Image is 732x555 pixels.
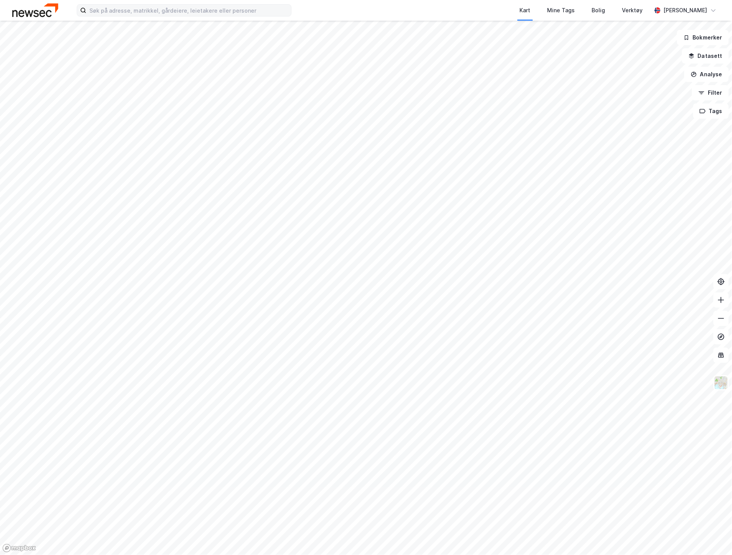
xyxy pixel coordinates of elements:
[520,6,531,15] div: Kart
[622,6,643,15] div: Verktøy
[12,3,58,17] img: newsec-logo.f6e21ccffca1b3a03d2d.png
[547,6,575,15] div: Mine Tags
[694,518,732,555] div: Kontrollprogram for chat
[694,518,732,555] iframe: Chat Widget
[664,6,707,15] div: [PERSON_NAME]
[86,5,291,16] input: Søk på adresse, matrikkel, gårdeiere, leietakere eller personer
[592,6,605,15] div: Bolig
